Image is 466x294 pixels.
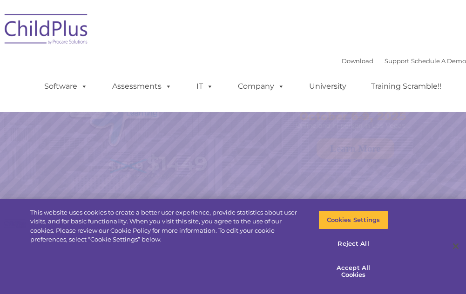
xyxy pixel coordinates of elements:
[342,57,373,65] a: Download
[342,57,466,65] font: |
[35,77,97,96] a: Software
[300,77,356,96] a: University
[317,138,394,159] a: Learn More
[229,77,294,96] a: Company
[318,258,388,285] button: Accept All Cookies
[446,236,466,256] button: Close
[362,77,451,96] a: Training Scramble!!
[30,208,304,244] div: This website uses cookies to create a better user experience, provide statistics about user visit...
[411,57,466,65] a: Schedule A Demo
[318,210,388,230] button: Cookies Settings
[103,77,181,96] a: Assessments
[187,77,223,96] a: IT
[385,57,409,65] a: Support
[318,234,388,254] button: Reject All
